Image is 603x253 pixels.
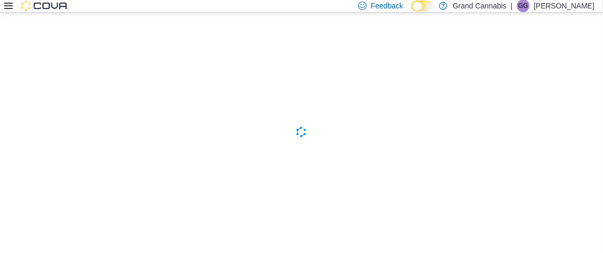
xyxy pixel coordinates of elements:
input: Dark Mode [411,1,434,12]
img: Cova [21,1,69,11]
span: Feedback [371,1,403,11]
